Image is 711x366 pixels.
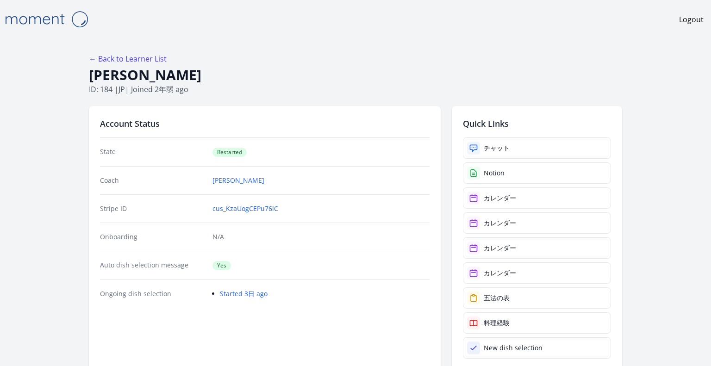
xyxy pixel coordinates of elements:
[220,289,268,298] a: Started 3日 ago
[212,176,264,185] a: [PERSON_NAME]
[212,148,247,157] span: Restarted
[100,117,430,130] h2: Account Status
[484,193,516,203] div: カレンダー
[484,168,505,178] div: Notion
[89,66,622,84] h1: [PERSON_NAME]
[484,343,543,353] div: New dish selection
[118,84,125,94] span: jp
[212,204,278,213] a: cus_KzaUogCEPu76lC
[484,268,516,278] div: カレンダー
[212,232,430,242] p: N/A
[463,187,611,209] a: カレンダー
[463,287,611,309] a: 五法の表
[463,312,611,334] a: 料理経験
[89,54,167,64] a: ← Back to Learner List
[463,237,611,259] a: カレンダー
[484,218,516,228] div: カレンダー
[100,147,205,157] dt: State
[89,84,622,95] p: ID: 184 | | Joined 2年弱 ago
[463,162,611,184] a: Notion
[463,117,611,130] h2: Quick Links
[463,212,611,234] a: カレンダー
[484,143,510,153] div: チャット
[100,289,205,298] dt: Ongoing dish selection
[100,176,205,185] dt: Coach
[212,261,231,270] span: Yes
[463,262,611,284] a: カレンダー
[100,232,205,242] dt: Onboarding
[100,204,205,213] dt: Stripe ID
[484,243,516,253] div: カレンダー
[484,293,510,303] div: 五法の表
[100,261,205,270] dt: Auto dish selection message
[679,14,704,25] a: Logout
[484,318,510,328] div: 料理経験
[463,337,611,359] a: New dish selection
[463,137,611,159] a: チャット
